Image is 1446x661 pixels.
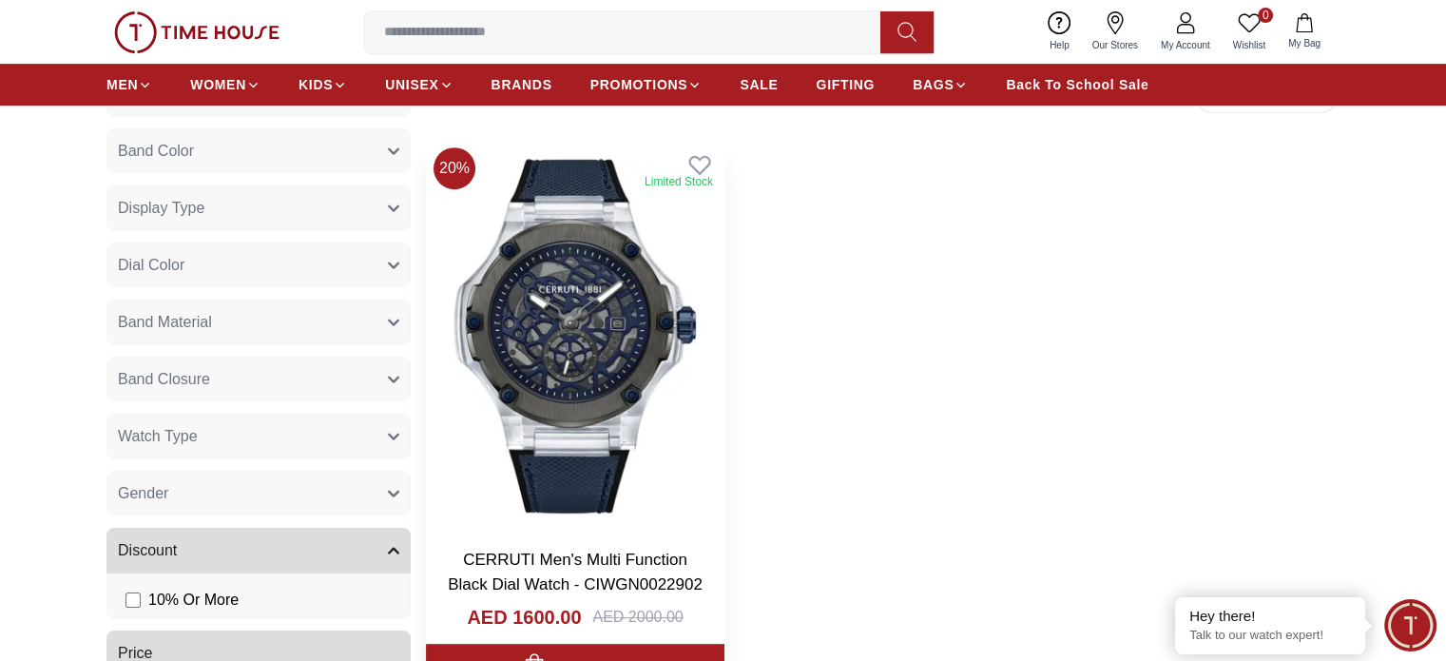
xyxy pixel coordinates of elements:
a: UNISEX [385,68,453,102]
span: 20 % [434,147,475,189]
img: ... [114,11,280,53]
button: Dial Color [106,243,411,288]
span: KIDS [299,75,333,94]
button: Gender [106,471,411,516]
button: My Bag [1277,10,1332,54]
button: Discount [106,528,411,574]
a: CERRUTI Men's Multi Function Black Dial Watch - CIWGN0022902 [448,551,703,593]
a: KIDS [299,68,347,102]
a: Our Stores [1081,8,1149,56]
div: AED 2000.00 [592,606,683,629]
span: BRANDS [492,75,552,94]
p: Talk to our watch expert! [1189,628,1351,644]
span: 0 [1258,8,1273,23]
span: PROMOTIONS [590,75,688,94]
button: Display Type [106,185,411,231]
a: MEN [106,68,152,102]
span: UNISEX [385,75,438,94]
span: BAGS [913,75,954,94]
span: WOMEN [190,75,246,94]
a: GIFTING [816,68,875,102]
input: 10% Or More [125,593,141,608]
a: SALE [740,68,778,102]
button: Band Material [106,300,411,345]
span: GIFTING [816,75,875,94]
button: Band Color [106,128,411,174]
a: PROMOTIONS [590,68,703,102]
div: Hey there! [1189,607,1351,626]
span: Dial Color [118,254,184,277]
div: Limited Stock [645,174,713,189]
span: Band Closure [118,368,210,391]
span: Discount [118,539,177,562]
span: Our Stores [1085,38,1146,52]
button: Band Closure [106,357,411,402]
span: My Bag [1281,36,1328,50]
span: Display Type [118,197,204,220]
h4: AED 1600.00 [467,604,581,631]
span: Band Color [118,140,194,163]
span: Watch Type [118,425,198,448]
a: BRANDS [492,68,552,102]
span: Back To School Sale [1006,75,1148,94]
span: Gender [118,482,168,505]
span: Band Material [118,311,212,334]
a: Help [1038,8,1081,56]
img: CERRUTI Men's Multi Function Black Dial Watch - CIWGN0022902 [426,140,724,533]
button: Watch Type [106,414,411,459]
span: Help [1042,38,1077,52]
div: Chat Widget [1384,599,1436,651]
span: SALE [740,75,778,94]
span: Wishlist [1225,38,1273,52]
span: My Account [1153,38,1218,52]
a: 0Wishlist [1222,8,1277,56]
span: MEN [106,75,138,94]
a: BAGS [913,68,968,102]
a: Back To School Sale [1006,68,1148,102]
span: 10 % Or More [148,589,239,612]
a: WOMEN [190,68,260,102]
